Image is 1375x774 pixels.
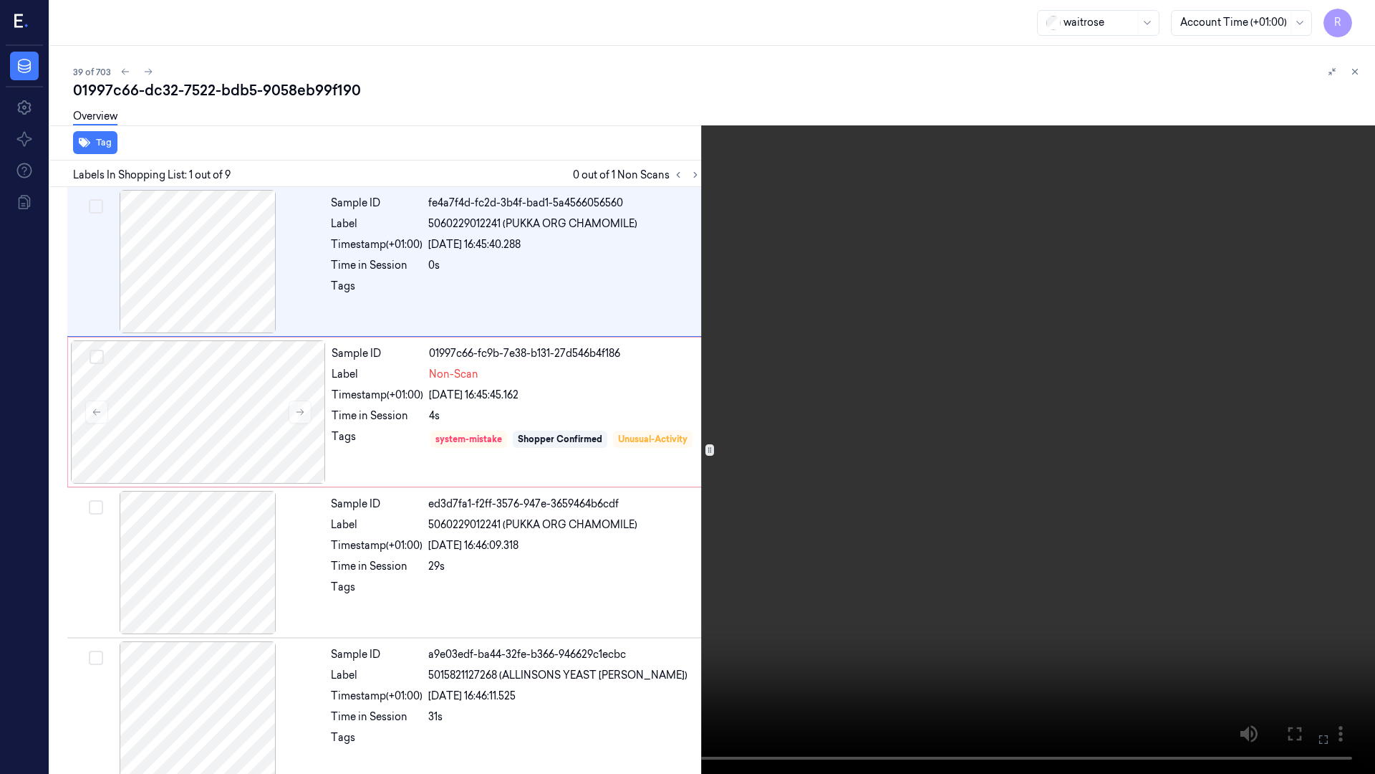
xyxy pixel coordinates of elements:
div: Time in Session [331,709,423,725]
div: 0s [428,258,701,273]
div: [DATE] 16:46:11.525 [428,689,701,704]
div: Unusual-Activity [618,433,687,446]
div: fe4a7f4d-fc2d-3b4f-bad1-5a4566056560 [428,196,701,211]
div: Timestamp (+01:00) [331,538,423,553]
span: 5015821127268 (ALLINSONS YEAST [PERSON_NAME]) [428,668,687,683]
div: Sample ID [332,346,423,361]
div: 4s [429,408,700,424]
button: Select row [89,199,103,214]
span: 5060229012241 (PUKKA ORG CHAMOMILE) [428,517,637,532]
div: Label [331,668,423,683]
div: a9e03edf-ba44-32fe-b366-946629c1ecbc [428,647,701,662]
button: Select row [89,651,103,665]
div: Shopper Confirmed [518,433,602,446]
span: Labels In Shopping List: 1 out of 9 [73,168,231,183]
div: 01997c66-dc32-7522-bdb5-9058eb99f190 [73,80,1364,100]
span: Non-Scan [429,367,478,382]
span: 0 out of 1 Non Scans [573,166,704,183]
div: [DATE] 16:45:45.162 [429,388,700,403]
div: Tags [331,580,423,603]
div: Time in Session [331,559,423,574]
div: [DATE] 16:45:40.288 [428,237,701,252]
div: 01997c66-fc9b-7e38-b131-27d546b4f186 [429,346,700,361]
div: system-mistake [435,433,502,446]
div: Time in Session [332,408,423,424]
span: 5060229012241 (PUKKA ORG CHAMOMILE) [428,216,637,231]
div: Sample ID [331,196,423,211]
div: Label [331,517,423,532]
div: Timestamp (+01:00) [332,388,423,403]
div: Label [332,367,423,382]
div: Sample ID [331,497,423,512]
div: Timestamp (+01:00) [331,237,423,252]
div: Tags [331,279,423,302]
div: Timestamp (+01:00) [331,689,423,704]
div: [DATE] 16:46:09.318 [428,538,701,553]
div: Time in Session [331,258,423,273]
span: 39 of 703 [73,66,111,78]
button: R [1323,9,1352,37]
button: Tag [73,131,117,154]
div: ed3d7fa1-f2ff-3576-947e-3659464b6cdf [428,497,701,512]
div: 31s [428,709,701,725]
div: Tags [332,429,423,470]
div: Tags [331,730,423,753]
a: Overview [73,109,117,125]
div: Label [331,216,423,231]
button: Select row [89,500,103,515]
div: Sample ID [331,647,423,662]
div: 29s [428,559,701,574]
button: Select row [90,350,104,364]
